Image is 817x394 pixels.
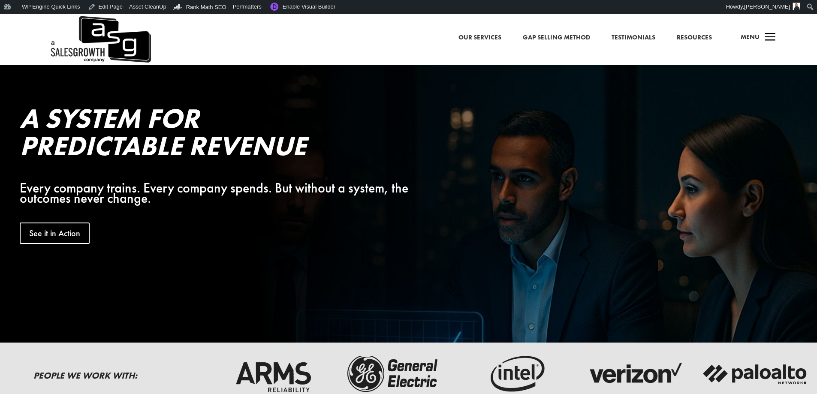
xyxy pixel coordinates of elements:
[20,105,422,164] h2: A System for Predictable Revenue
[523,32,590,43] a: Gap Selling Method
[741,33,760,41] span: Menu
[49,14,151,65] img: ASG Co. Logo
[677,32,712,43] a: Resources
[20,223,90,244] a: See it in Action
[49,14,151,65] a: A Sales Growth Company Logo
[612,32,655,43] a: Testimonials
[762,29,779,46] span: a
[744,3,790,10] span: [PERSON_NAME]
[186,4,226,10] span: Rank Math SEO
[458,32,501,43] a: Our Services
[20,183,422,204] div: Every company trains. Every company spends. But without a system, the outcomes never change.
